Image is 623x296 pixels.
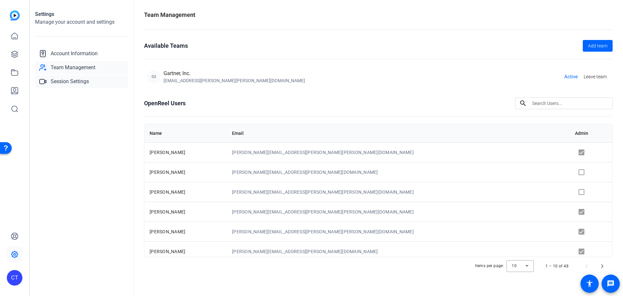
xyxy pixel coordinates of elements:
[515,99,531,107] mat-icon: search
[150,170,185,175] span: [PERSON_NAME]
[227,124,570,142] th: Email
[35,18,128,26] h2: Manage your account and settings
[583,40,613,52] button: Add team
[545,263,568,269] div: 1 – 10 of 48
[532,99,607,107] input: Search Users...
[581,71,609,83] button: Leave team
[570,124,612,142] th: Admin
[227,142,570,162] td: [PERSON_NAME][EMAIL_ADDRESS][PERSON_NAME][PERSON_NAME][DOMAIN_NAME]
[607,280,615,288] mat-icon: message
[144,10,195,19] h1: Team Management
[144,99,186,108] h1: OpenReel Users
[594,258,610,274] button: Next page
[144,124,227,142] th: Name
[164,77,305,84] div: [EMAIL_ADDRESS][PERSON_NAME][PERSON_NAME][DOMAIN_NAME]
[150,150,185,155] span: [PERSON_NAME]
[35,61,128,74] a: Team Management
[7,270,22,286] div: CT
[51,64,95,71] span: Team Management
[579,258,594,274] button: Previous page
[51,50,98,58] span: Account Information
[584,73,607,80] span: Leave team
[227,182,570,202] td: [PERSON_NAME][EMAIL_ADDRESS][PERSON_NAME][PERSON_NAME][DOMAIN_NAME]
[475,263,504,269] div: Items per page:
[586,280,593,288] mat-icon: accessibility
[150,209,185,214] span: [PERSON_NAME]
[227,162,570,182] td: [PERSON_NAME][EMAIL_ADDRESS][PERSON_NAME][DOMAIN_NAME]
[10,10,20,20] img: blue-gradient.svg
[35,10,128,18] h1: Settings
[150,249,185,254] span: [PERSON_NAME]
[588,43,607,49] span: Add team
[147,70,160,83] div: GI
[35,47,128,60] a: Account Information
[150,189,185,195] span: [PERSON_NAME]
[144,41,188,50] h1: Available Teams
[227,241,570,261] td: [PERSON_NAME][EMAIL_ADDRESS][PERSON_NAME][DOMAIN_NAME]
[227,222,570,241] td: [PERSON_NAME][EMAIL_ADDRESS][PERSON_NAME][PERSON_NAME][DOMAIN_NAME]
[150,229,185,234] span: [PERSON_NAME]
[35,75,128,88] a: Session Settings
[227,202,570,222] td: [PERSON_NAME][EMAIL_ADDRESS][PERSON_NAME][PERSON_NAME][DOMAIN_NAME]
[564,73,578,81] span: Active
[164,70,305,77] div: Gartner, Inc.
[51,78,89,85] span: Session Settings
